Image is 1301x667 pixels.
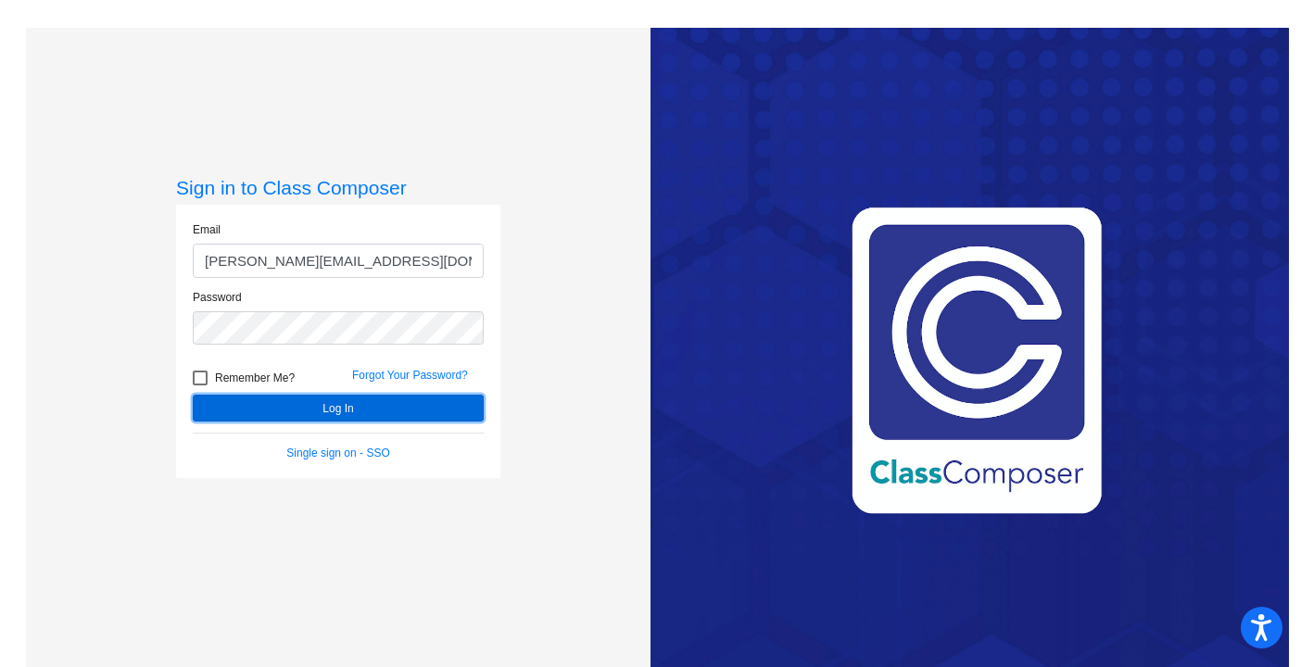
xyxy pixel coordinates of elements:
span: Remember Me? [215,367,295,389]
h3: Sign in to Class Composer [176,176,500,199]
label: Password [193,289,242,306]
a: Single sign on - SSO [286,447,389,459]
button: Log In [193,395,484,422]
label: Email [193,221,221,238]
a: Forgot Your Password? [352,369,468,382]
